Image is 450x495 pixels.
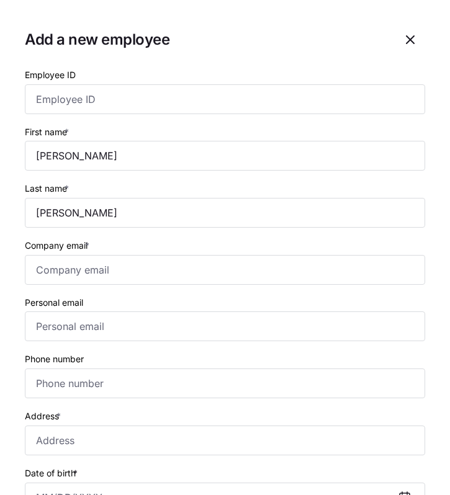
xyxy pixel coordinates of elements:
input: Last name [25,198,425,228]
label: Employee ID [25,68,76,82]
input: Address [25,426,425,455]
input: Company email [25,255,425,285]
label: Company email [25,239,92,252]
label: Last name [25,182,71,195]
input: Phone number [25,368,425,398]
label: Personal email [25,296,83,310]
input: Employee ID [25,84,425,114]
input: Personal email [25,311,425,341]
label: Date of birth [25,466,80,480]
input: First name [25,141,425,171]
label: First name [25,125,71,139]
h1: Add a new employee [25,30,385,49]
label: Address [25,409,63,423]
label: Phone number [25,352,84,366]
